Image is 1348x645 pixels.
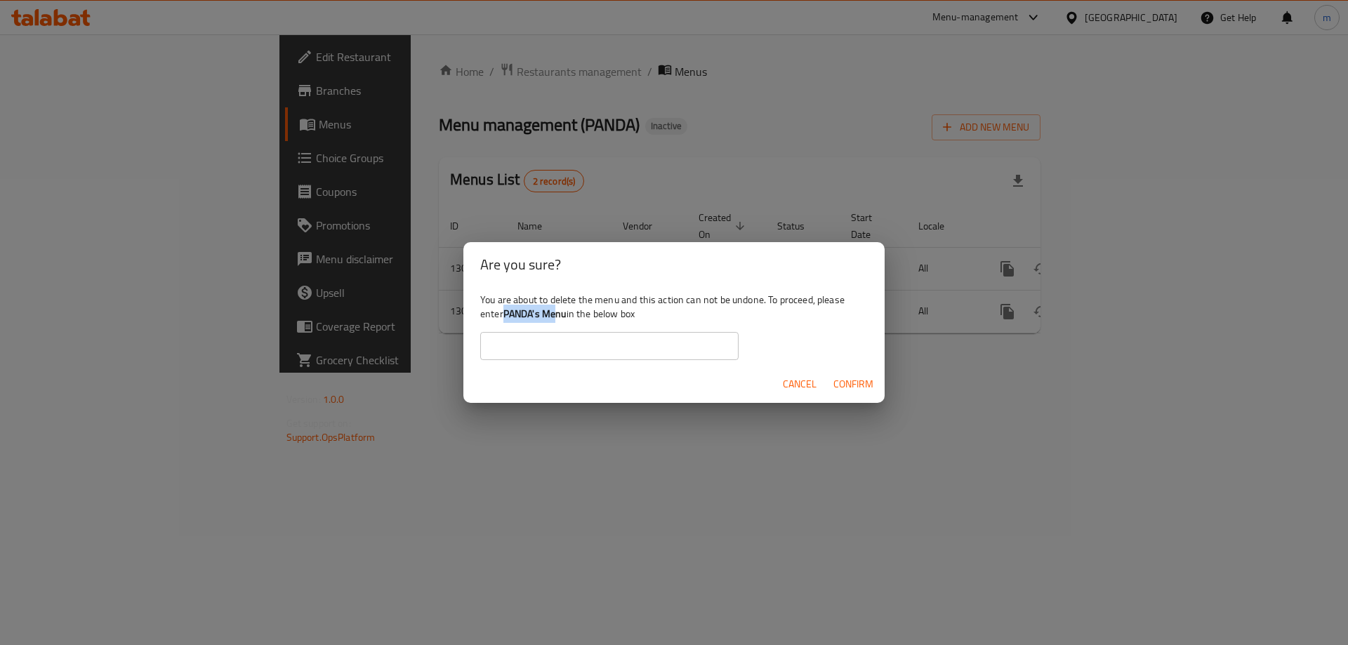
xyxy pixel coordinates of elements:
button: Confirm [828,371,879,397]
b: PANDA's Menu [503,305,567,323]
div: You are about to delete the menu and this action can not be undone. To proceed, please enter in t... [463,287,885,366]
span: Cancel [783,375,817,393]
span: Confirm [833,375,873,393]
h2: Are you sure? [480,253,868,276]
button: Cancel [777,371,822,397]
